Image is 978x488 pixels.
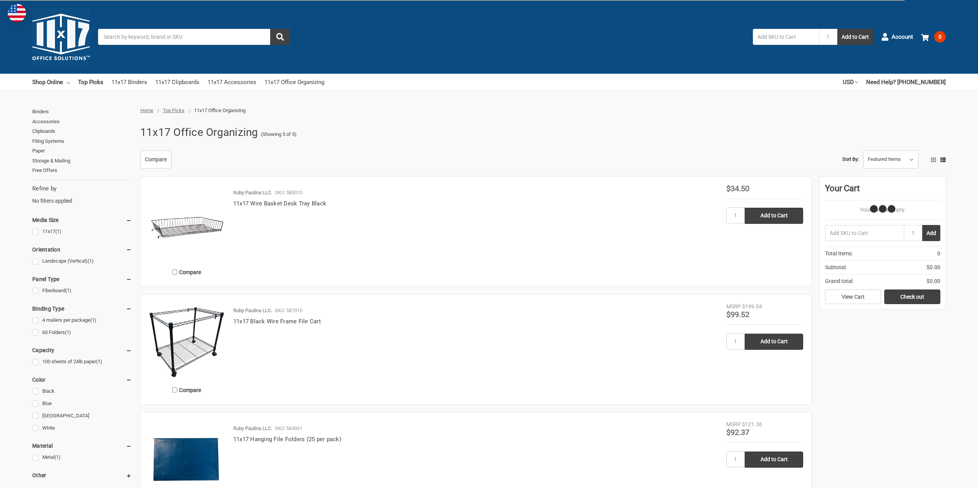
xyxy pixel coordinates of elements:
[742,421,762,427] span: $121.36
[726,428,749,437] span: $92.37
[233,318,321,325] a: 11x17 Black Wire Frame File Cart
[32,452,132,463] a: Metal
[148,266,225,278] label: Compare
[915,467,978,488] iframe: Google Customer Reviews
[881,27,913,47] a: Account
[745,208,803,224] input: Add to Cart
[921,27,946,47] a: 0
[140,108,153,113] a: Home
[32,8,90,66] img: 11x17.com
[866,74,946,91] a: Need Help? [PHONE_NUMBER]
[726,310,749,319] span: $99.52
[275,189,302,197] p: SKU: 585010
[32,386,132,397] a: Black
[32,471,132,480] h5: Other
[892,33,913,41] span: Account
[55,454,61,460] span: (1)
[163,108,184,113] a: Top Picks
[32,286,132,296] a: Fiberboard
[843,74,858,91] a: USD
[32,136,132,146] a: Filing Systems
[98,29,290,45] input: Search by keyword, brand or SKU
[32,227,132,237] a: 11x17
[32,117,132,127] a: Accessories
[172,270,177,275] input: Compare
[65,329,71,335] span: (1)
[78,74,103,91] a: Top Picks
[88,258,94,264] span: (1)
[745,334,803,350] input: Add to Cart
[194,108,246,113] span: 11x17 Office Organizing
[32,346,132,355] h5: Capacity
[275,307,302,314] p: SKU: 587010
[927,277,940,285] span: $0.00
[32,441,132,450] h5: Material
[32,126,132,136] a: Clipboards
[32,74,70,91] a: Shop Online
[233,307,272,314] p: Ruby Paulina LLC.
[884,289,940,304] a: Check out
[233,436,341,443] a: 11x17 Hanging File Folders (25 per pack)
[825,277,853,285] span: Grand total:
[264,74,324,91] a: 11x17 Office Organizing
[155,74,199,91] a: 11x17 Clipboards
[934,31,946,43] span: 0
[208,74,256,91] a: 11x17 Accessories
[842,154,859,165] label: Sort By:
[927,263,940,271] span: $0.00
[32,357,132,367] a: 100 sheets of 24lb paper
[90,317,96,323] span: (1)
[32,423,132,433] a: White
[32,304,132,313] h5: Binding Type
[32,256,132,266] a: Landscape (Vertical)
[111,74,147,91] a: 11x17 Binders
[32,328,132,338] a: 60 Folders
[32,411,132,421] a: [GEOGRAPHIC_DATA]
[172,387,177,392] input: Compare
[140,151,171,169] a: Compare
[825,225,904,241] input: Add SKU to Cart
[275,425,302,432] p: SKU: 563061
[261,131,297,138] span: (Showing 5 of 5)
[32,375,132,384] h5: Color
[922,225,940,241] button: Add
[140,122,258,142] h1: 11x17 Office Organizing
[233,425,272,432] p: Ruby Paulina LLC.
[753,29,819,45] input: Add SKU to Cart
[65,288,71,293] span: (1)
[726,184,749,193] span: $34.50
[32,146,132,156] a: Paper
[32,215,132,225] h5: Media Size
[55,228,61,234] span: (1)
[32,399,132,409] a: Blue
[96,359,102,364] span: (1)
[825,289,881,304] a: View Cart
[937,250,940,258] span: 0
[32,156,132,166] a: Storage & Mailing
[825,182,940,200] div: Your Cart
[32,245,132,254] h5: Orientation
[32,107,132,117] a: Binders
[148,185,225,261] img: 11x17 Wire Basket Desk Tray Black
[837,29,873,45] button: Add to Cart
[825,263,847,271] span: Subtotal:
[726,303,741,311] div: MSRP
[825,206,940,214] p: Your Cart Is Empty.
[32,275,132,284] h5: Panel Type
[148,384,225,396] label: Compare
[745,452,803,468] input: Add to Cart
[726,420,741,428] div: MSRP
[233,200,326,207] a: 11x17 Wire Basket Desk Tray Black
[32,184,132,193] h5: Refine by
[233,189,272,197] p: Ruby Paulina LLC.
[32,184,132,205] div: No filters applied
[8,4,26,22] img: duty and tax information for United States
[742,303,762,309] span: $199.04
[148,303,225,379] img: 11x17 Black Wire Frame File Cart
[32,315,132,326] a: 4 mailers per package
[825,250,853,258] span: Total Items:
